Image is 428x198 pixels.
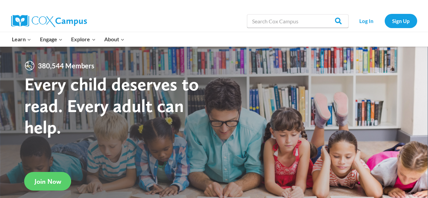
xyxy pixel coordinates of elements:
span: About [104,35,125,44]
input: Search Cox Campus [247,14,348,28]
span: Explore [71,35,95,44]
a: Join Now [24,172,71,191]
span: Learn [12,35,31,44]
nav: Secondary Navigation [352,14,417,28]
span: Join Now [35,177,61,185]
nav: Primary Navigation [8,32,129,46]
a: Sign Up [385,14,417,28]
strong: Every child deserves to read. Every adult can help. [24,73,199,138]
span: Engage [40,35,63,44]
span: 380,544 Members [35,60,97,71]
img: Cox Campus [11,15,87,27]
a: Log In [352,14,381,28]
